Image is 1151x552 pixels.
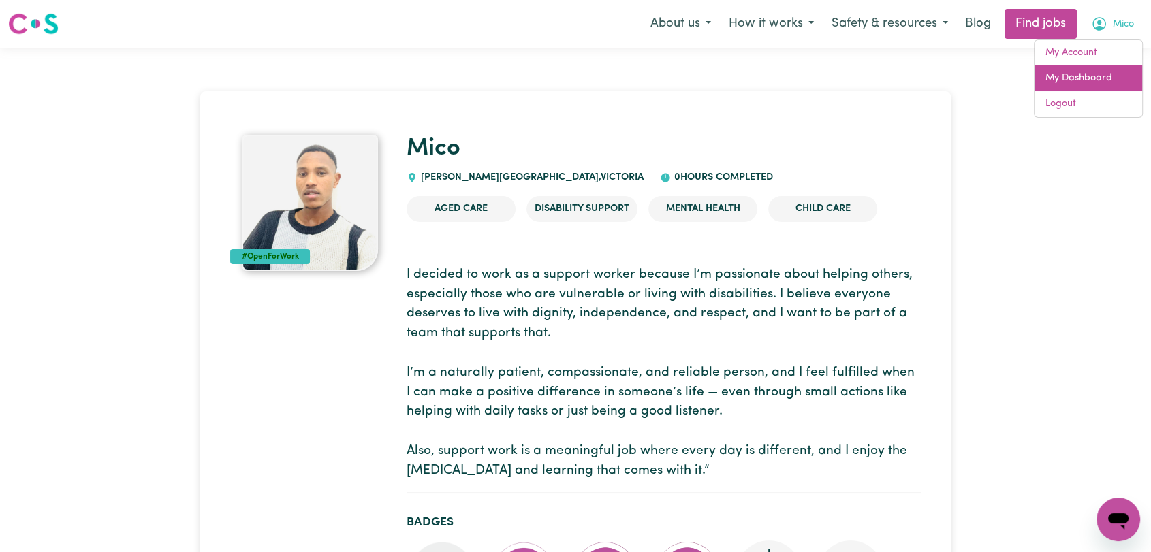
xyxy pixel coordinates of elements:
[407,196,516,222] li: Aged Care
[230,135,391,271] a: Mico's profile picture'#OpenForWork
[720,10,823,38] button: How it works
[417,172,644,182] span: [PERSON_NAME][GEOGRAPHIC_DATA] , Victoria
[1035,65,1142,91] a: My Dashboard
[648,196,757,222] li: Mental Health
[242,135,378,271] img: Mico
[230,249,311,264] div: #OpenForWork
[1005,9,1077,39] a: Find jobs
[1035,91,1142,117] a: Logout
[768,196,877,222] li: Child care
[642,10,720,38] button: About us
[1082,10,1143,38] button: My Account
[823,10,957,38] button: Safety & resources
[526,196,637,222] li: Disability Support
[1097,498,1140,541] iframe: Button to launch messaging window
[957,9,999,39] a: Blog
[8,12,59,36] img: Careseekers logo
[1113,17,1134,32] span: Mico
[1034,39,1143,118] div: My Account
[1035,40,1142,66] a: My Account
[8,8,59,39] a: Careseekers logo
[407,515,921,530] h2: Badges
[407,265,921,481] p: I decided to work as a support worker because I’m passionate about helping others, especially tho...
[407,137,460,161] a: Mico
[671,172,773,182] span: 0 hours completed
